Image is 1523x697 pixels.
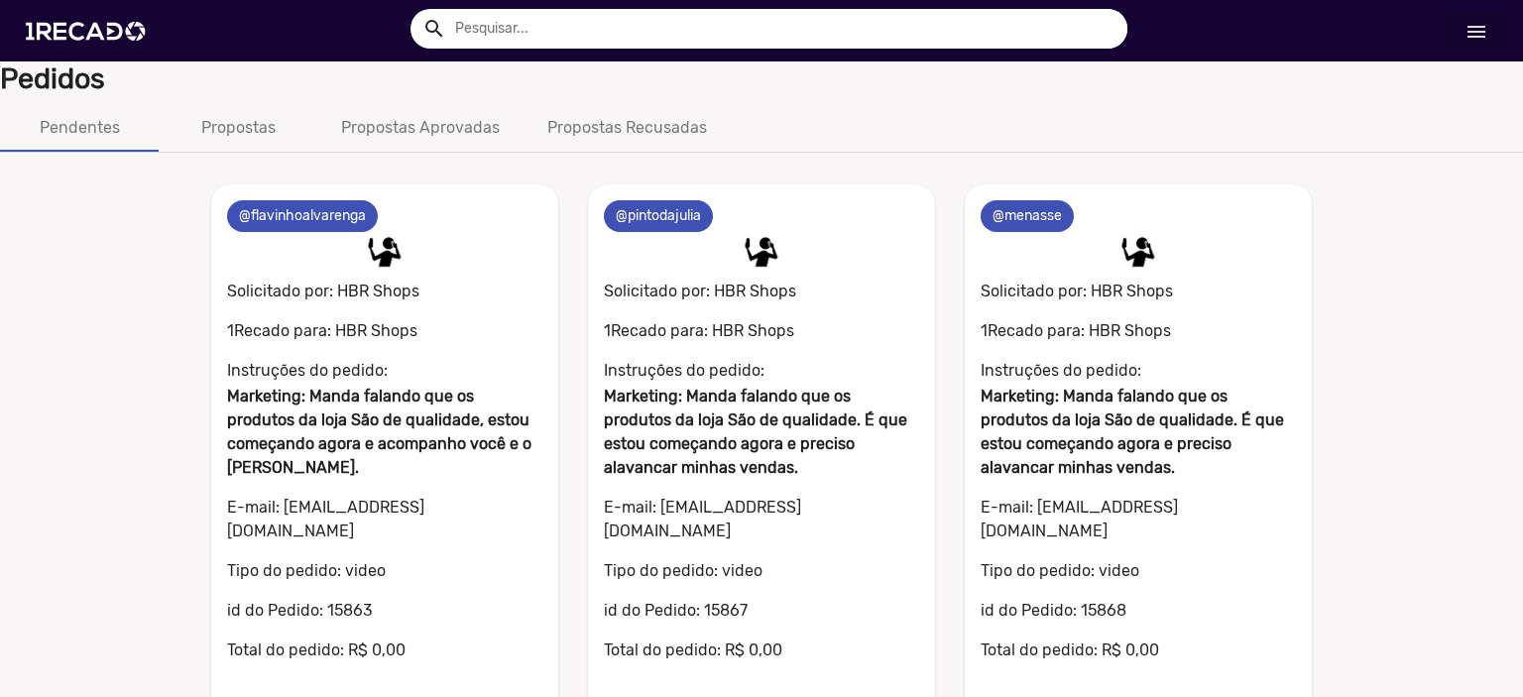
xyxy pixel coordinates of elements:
[604,496,919,543] p: E-mail: [EMAIL_ADDRESS][DOMAIN_NAME]
[604,639,919,662] p: Total do pedido: R$ 0,00
[981,387,1284,477] b: Marketing: Manda falando que os produtos da loja São de qualidade. É que estou começando agora e ...
[981,599,1296,623] p: id do Pedido: 15868
[227,200,378,232] mat-chip: @flavinhoalvarenga
[227,276,542,303] p: Solicitado por: HBR Shops
[604,599,919,623] p: id do Pedido: 15867
[604,200,713,232] mat-chip: @pintodajulia
[604,559,919,583] p: Tipo do pedido: video
[604,387,907,477] b: Marketing: Manda falando que os produtos da loja São de qualidade. É que estou começando agora e ...
[227,319,542,343] p: 1Recado para: HBR Shops
[604,359,919,383] p: Instruções do pedido:
[365,232,405,272] img: placeholder.jpg
[415,10,450,45] button: Example home icon
[227,387,531,477] b: Marketing: Manda falando que os produtos da loja São de qualidade, estou começando agora e acompa...
[981,319,1296,343] p: 1Recado para: HBR Shops
[440,9,1127,49] input: Pesquisar...
[547,116,707,140] div: Propostas Recusadas
[40,116,120,140] div: Pendentes
[422,17,446,41] mat-icon: Example home icon
[201,116,276,140] div: Propostas
[742,232,781,272] img: placeholder.jpg
[1118,232,1158,272] img: placeholder.jpg
[341,116,500,140] div: Propostas Aprovadas
[604,276,919,303] p: Solicitado por: HBR Shops
[981,496,1296,543] p: E-mail: [EMAIL_ADDRESS][DOMAIN_NAME]
[1464,20,1488,44] mat-icon: Início
[981,276,1296,303] p: Solicitado por: HBR Shops
[981,559,1296,583] p: Tipo do pedido: video
[981,200,1074,232] mat-chip: @menasse
[981,639,1296,662] p: Total do pedido: R$ 0,00
[981,359,1296,383] p: Instruções do pedido:
[604,319,919,343] p: 1Recado para: HBR Shops
[227,559,542,583] p: Tipo do pedido: video
[227,639,542,662] p: Total do pedido: R$ 0,00
[227,359,542,383] p: Instruções do pedido:
[227,599,542,623] p: id do Pedido: 15863
[227,496,542,543] p: E-mail: [EMAIL_ADDRESS][DOMAIN_NAME]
